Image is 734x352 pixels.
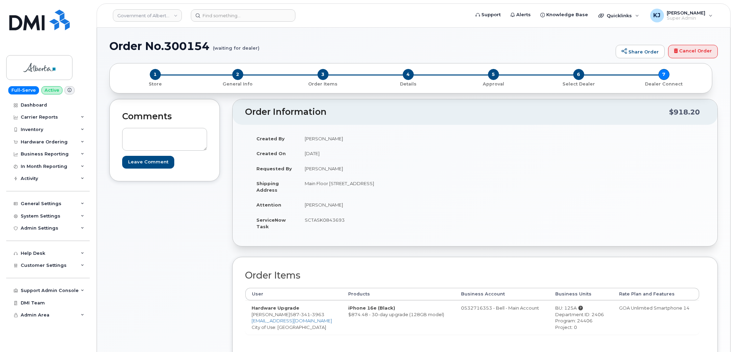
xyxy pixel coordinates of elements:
a: Cancel Order [668,45,718,59]
div: $918.20 [669,105,700,119]
h1: Order No.300154 [109,40,612,52]
a: [EMAIL_ADDRESS][DOMAIN_NAME] [252,318,332,323]
td: [PERSON_NAME] [299,131,470,146]
a: 3 Order Items [280,80,365,87]
a: 6 Select Dealer [536,80,621,87]
span: 587 [290,312,324,317]
p: Order Items [283,81,363,87]
strong: iPhone 16e (Black) [348,305,395,311]
th: Business Units [549,288,613,300]
strong: Attention [256,202,281,208]
th: Rate Plan and Features [613,288,699,300]
span: 3 [317,69,329,80]
th: Products [342,288,455,300]
h2: Comments [122,112,207,121]
td: $874.48 - 30-day upgrade (128GB model) [342,300,455,334]
div: Program: 24406 [555,318,606,324]
a: 5 Approval [451,80,536,87]
div: BU: 125A [555,305,606,311]
a: 4 Details [365,80,451,87]
span: 3963 [310,312,324,317]
th: User [245,288,342,300]
h2: Order Items [245,270,699,281]
div: Department ID: 2406 [555,311,606,318]
td: SCTASK0843693 [299,212,470,234]
td: GOA Unlimited Smartphone 14 [613,300,699,334]
h2: Order Information [245,107,669,117]
span: 5 [488,69,499,80]
strong: ServiceNow Task [256,217,286,229]
span: 1 [150,69,161,80]
span: 341 [299,312,310,317]
td: [PERSON_NAME] [299,161,470,176]
th: Business Account [455,288,549,300]
p: Approval [453,81,533,87]
strong: Shipping Address [256,181,279,193]
p: Store [118,81,192,87]
p: Details [368,81,448,87]
td: Main Floor [STREET_ADDRESS] [299,176,470,197]
a: Share Order [616,45,665,59]
strong: Created By [256,136,285,141]
span: 4 [403,69,414,80]
div: Project: 0 [555,324,606,331]
td: [DATE] [299,146,470,161]
p: Select Dealer [539,81,618,87]
a: 2 General Info [195,80,280,87]
span: 2 [232,69,243,80]
td: [PERSON_NAME] [299,197,470,212]
td: 0532716353 - Bell - Main Account [455,300,549,334]
strong: Created On [256,151,286,156]
strong: Hardware Upgrade [252,305,299,311]
span: 6 [573,69,584,80]
td: [PERSON_NAME] City of Use: [GEOGRAPHIC_DATA] [245,300,342,334]
strong: Requested By [256,166,292,171]
p: General Info [198,81,277,87]
small: (waiting for dealer) [213,40,260,51]
a: 1 Store [115,80,195,87]
input: Leave Comment [122,156,174,169]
